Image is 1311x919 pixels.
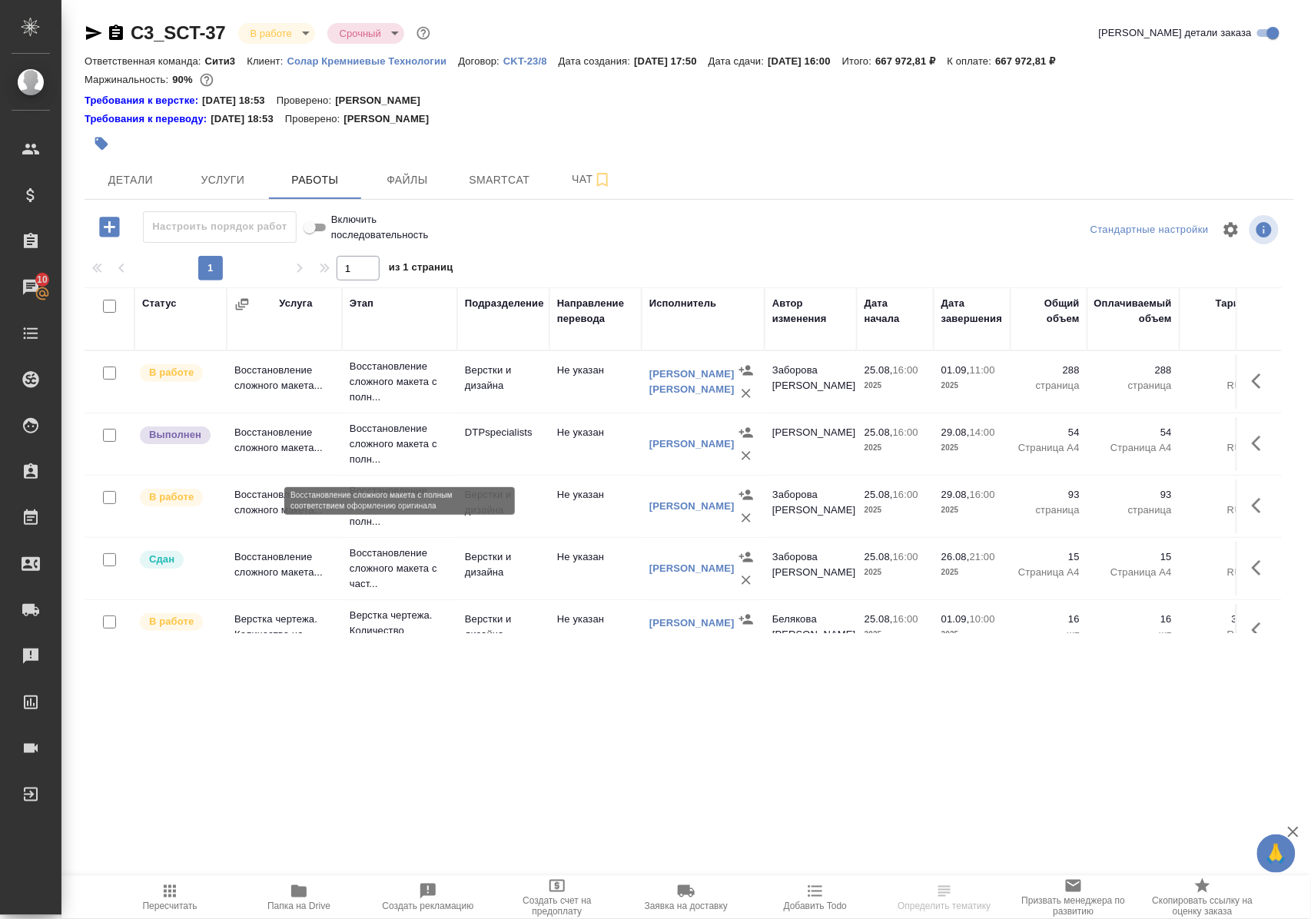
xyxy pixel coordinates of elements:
p: 54 [1018,425,1080,440]
p: 10:00 [970,613,995,625]
p: 25.08, [865,551,893,562]
td: Не указан [549,355,642,409]
td: Заборова [PERSON_NAME] [765,542,857,596]
p: 2025 [865,565,926,580]
div: Тариф [1216,296,1249,311]
p: 01.09, [941,613,970,625]
td: Белякова [PERSON_NAME] [765,604,857,658]
p: RUB [1187,627,1249,642]
p: 288 [1018,363,1080,378]
p: Восстановление сложного макета с полн... [350,483,450,529]
p: страница [1018,378,1080,393]
p: 25.08, [865,364,893,376]
p: Проверено: [277,93,336,108]
p: Солар Кремниевые Технологии [287,55,459,67]
p: 93 [1018,487,1080,503]
span: Файлы [370,171,444,190]
span: Работы [278,171,352,190]
button: Удалить [735,382,758,405]
p: [DATE] 18:53 [202,93,277,108]
p: 2025 [941,440,1003,456]
button: Срочный [335,27,386,40]
div: В работе [327,23,404,44]
p: Ответственная команда: [85,55,205,67]
p: 54 [1095,425,1172,440]
button: Удалить [735,631,758,654]
button: Назначить [735,546,758,569]
p: В работе [149,614,194,629]
a: Солар Кремниевые Технологии [287,54,459,67]
div: Автор изменения [772,296,849,327]
p: 15 [1095,549,1172,565]
p: 77 [1187,425,1249,440]
div: Статус [142,296,177,311]
p: 29.08, [941,489,970,500]
p: Сити3 [205,55,247,67]
p: 93 [1095,487,1172,503]
button: Скопировать ссылку [107,24,125,42]
p: Сдан [149,552,174,567]
button: Удалить [735,444,758,467]
td: Восстановление сложного макета... [227,542,342,596]
div: Оплачиваемый объем [1094,296,1172,327]
p: Итого: [842,55,875,67]
p: 01.09, [941,364,970,376]
div: Подразделение [465,296,544,311]
p: 25.08, [865,489,893,500]
td: Восстановление сложного макета... [227,479,342,533]
p: RUB [1187,440,1249,456]
p: 16:00 [893,426,918,438]
p: 667 972,81 ₽ [875,55,947,67]
p: Выполнен [149,427,201,443]
button: Здесь прячутся важные кнопки [1243,363,1279,400]
button: Добавить работу [88,211,131,243]
p: Восстановление сложного макета с полн... [350,421,450,467]
p: 21:00 [970,551,995,562]
p: 288 [1095,363,1172,378]
p: 2025 [865,627,926,642]
a: Требования к верстке: [85,93,202,108]
div: Исполнитель [649,296,717,311]
p: 90% [172,74,196,85]
p: Клиент: [247,55,287,67]
button: Назначить [735,421,758,444]
p: [DATE] 17:50 [634,55,709,67]
span: Услуги [186,171,260,190]
p: 26.08, [941,551,970,562]
button: Здесь прячутся важные кнопки [1243,425,1279,462]
span: 10 [28,272,57,287]
p: Маржинальность: [85,74,172,85]
p: 2025 [941,565,1003,580]
p: 60 [1187,549,1249,565]
p: страница [1018,503,1080,518]
div: Исполнитель выполняет работу [138,487,219,508]
button: Здесь прячутся важные кнопки [1243,612,1279,649]
a: [PERSON_NAME] [PERSON_NAME] [649,617,735,644]
p: 25.08, [865,613,893,625]
p: 2025 [865,378,926,393]
td: Верстки и дизайна [457,542,549,596]
p: Верстка чертежа. Количество надписей:... [350,608,450,654]
p: 16:00 [893,551,918,562]
p: 16:00 [970,489,995,500]
td: Не указан [549,604,642,658]
button: В работе [246,27,297,40]
div: Исполнитель выполняет работу [138,363,219,383]
p: Договор: [458,55,503,67]
button: Назначить [735,483,758,506]
p: CKT-23/8 [503,55,559,67]
p: 25.08, [865,426,893,438]
p: 16 [1018,612,1080,627]
td: [PERSON_NAME] [765,417,857,471]
p: 16:00 [893,489,918,500]
td: Не указан [549,479,642,533]
p: 2025 [941,627,1003,642]
p: 16:00 [893,613,918,625]
span: из 1 страниц [389,258,453,280]
p: страница [1095,378,1172,393]
p: 15 [1018,549,1080,565]
div: Нажми, чтобы открыть папку с инструкцией [85,111,211,127]
p: 16:00 [893,364,918,376]
p: В работе [149,365,194,380]
svg: Подписаться [593,171,612,189]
